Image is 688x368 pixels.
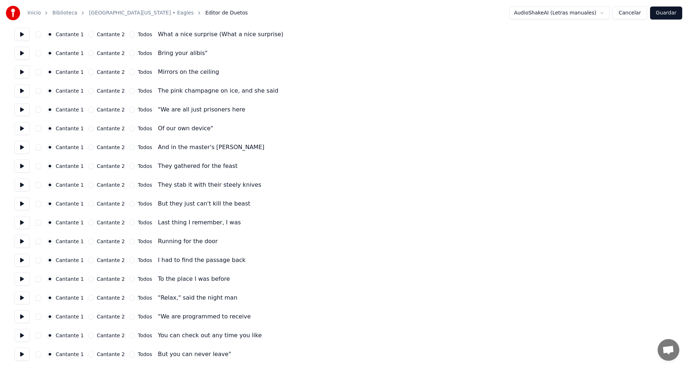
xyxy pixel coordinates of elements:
[138,239,152,244] label: Todos
[6,6,20,20] img: youka
[158,293,238,302] div: "Relax," said the night man
[158,143,265,152] div: And in the master's [PERSON_NAME]
[158,218,241,227] div: Last thing I remember, I was
[158,181,261,189] div: They stab it with their steely knives
[27,9,41,17] a: Inicio
[158,275,230,283] div: To the place I was before
[56,333,84,338] label: Cantante 1
[97,276,125,282] label: Cantante 2
[612,7,647,20] button: Cancelar
[97,69,125,75] label: Cantante 2
[56,145,84,150] label: Cantante 1
[138,51,152,56] label: Todos
[56,182,84,187] label: Cantante 1
[56,69,84,75] label: Cantante 1
[138,333,152,338] label: Todos
[658,339,679,361] div: Chat abierto
[158,237,218,246] div: Running for the door
[97,32,125,37] label: Cantante 2
[138,107,152,112] label: Todos
[158,30,283,39] div: What a nice surprise (What a nice surprise)
[56,314,84,319] label: Cantante 1
[138,258,152,263] label: Todos
[138,145,152,150] label: Todos
[138,314,152,319] label: Todos
[97,352,125,357] label: Cantante 2
[56,258,84,263] label: Cantante 1
[56,126,84,131] label: Cantante 1
[27,9,248,17] nav: breadcrumb
[138,220,152,225] label: Todos
[97,182,125,187] label: Cantante 2
[97,333,125,338] label: Cantante 2
[56,276,84,282] label: Cantante 1
[56,201,84,206] label: Cantante 1
[158,312,251,321] div: "We are programmed to receive
[97,145,125,150] label: Cantante 2
[97,220,125,225] label: Cantante 2
[56,88,84,93] label: Cantante 1
[138,201,152,206] label: Todos
[56,220,84,225] label: Cantante 1
[138,88,152,93] label: Todos
[56,51,84,56] label: Cantante 1
[158,199,251,208] div: But they just can't kill the beast
[97,126,125,131] label: Cantante 2
[52,9,77,17] a: Biblioteca
[138,182,152,187] label: Todos
[97,258,125,263] label: Cantante 2
[158,105,245,114] div: "We are all just prisoners here
[97,51,125,56] label: Cantante 2
[56,352,84,357] label: Cantante 1
[56,239,84,244] label: Cantante 1
[158,256,246,265] div: I had to find the passage back
[158,124,213,133] div: Of our own device"
[138,352,152,357] label: Todos
[138,164,152,169] label: Todos
[650,7,682,20] button: Guardar
[56,295,84,300] label: Cantante 1
[56,32,84,37] label: Cantante 1
[205,9,248,17] span: Editor de Duetos
[97,107,125,112] label: Cantante 2
[56,107,84,112] label: Cantante 1
[138,276,152,282] label: Todos
[97,88,125,93] label: Cantante 2
[97,314,125,319] label: Cantante 2
[158,331,262,340] div: You can check out any time you like
[89,9,194,17] a: [GEOGRAPHIC_DATA][US_STATE] • Eagles
[158,350,231,359] div: But you can never leave"
[56,164,84,169] label: Cantante 1
[97,201,125,206] label: Cantante 2
[97,239,125,244] label: Cantante 2
[158,49,208,58] div: Bring your alibis"
[138,69,152,75] label: Todos
[138,32,152,37] label: Todos
[158,86,278,95] div: The pink champagne on ice, and she said
[158,162,238,170] div: They gathered for the feast
[138,295,152,300] label: Todos
[158,68,219,76] div: Mirrors on the ceiling
[97,164,125,169] label: Cantante 2
[97,295,125,300] label: Cantante 2
[138,126,152,131] label: Todos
